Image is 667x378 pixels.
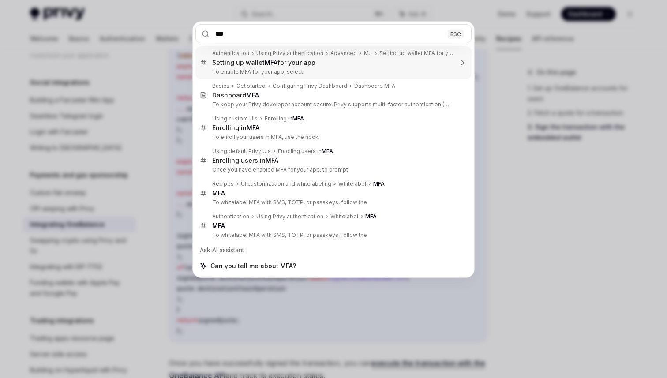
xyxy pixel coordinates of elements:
[364,50,372,57] div: MFA
[212,222,225,229] b: MFA
[212,134,453,141] p: To enroll your users in MFA, use the hook
[212,124,259,132] div: Enrolling in
[246,91,259,99] b: MFA
[379,50,453,57] div: Setting up wallet MFA for your app
[330,50,357,57] div: Advanced
[273,82,347,90] div: Configuring Privy Dashboard
[278,148,333,155] div: Enrolling users in
[265,115,304,122] div: Enrolling in
[241,180,331,187] div: UI customization and whitelabeling
[212,232,453,239] p: To whitelabel MFA with SMS, TOTP, or passkeys, follow the
[236,82,266,90] div: Get started
[212,115,258,122] div: Using custom UIs
[210,262,296,270] span: Can you tell me about MFA?
[195,242,472,258] div: Ask AI assistant
[212,213,249,220] div: Authentication
[212,68,453,75] p: To enable MFA for your app, select
[256,50,323,57] div: Using Privy authentication
[212,166,453,173] p: Once you have enabled MFA for your app, to prompt
[266,157,278,164] b: MFA
[247,124,259,131] b: MFA
[373,180,385,187] b: MFA
[212,59,315,67] div: Setting up wallet for your app
[265,59,277,66] b: MFA
[448,29,464,38] div: ESC
[212,101,453,108] p: To keep your Privy developer account secure, Privy supports multi-factor authentication (MFA). Dash
[212,180,234,187] div: Recipes
[338,180,366,187] div: Whitelabel
[212,189,225,197] b: MFA
[354,82,395,90] div: Dashboard MFA
[212,50,249,57] div: Authentication
[330,213,358,220] div: Whitelabel
[212,148,271,155] div: Using default Privy UIs
[322,148,333,154] b: MFA
[212,82,229,90] div: Basics
[212,91,259,99] div: Dashboard
[365,213,377,220] b: MFA
[212,199,453,206] p: To whitelabel MFA with SMS, TOTP, or passkeys, follow the
[212,157,278,165] div: Enrolling users in
[292,115,304,122] b: MFA
[256,213,323,220] div: Using Privy authentication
